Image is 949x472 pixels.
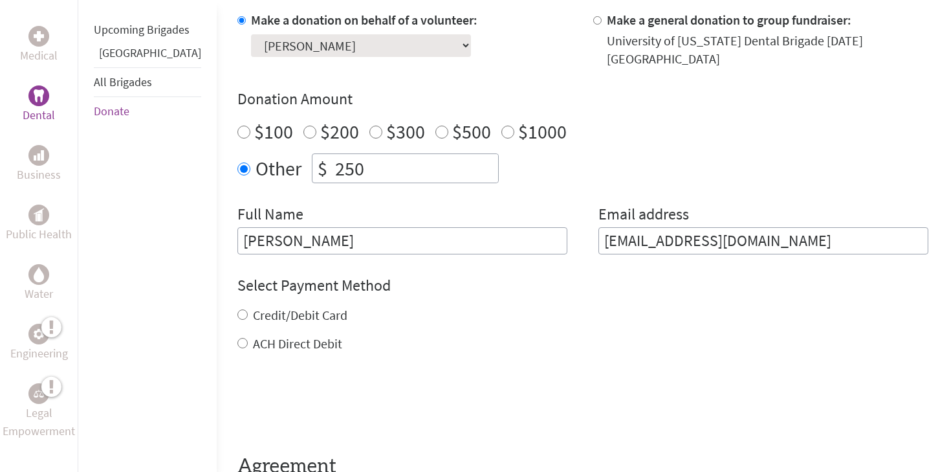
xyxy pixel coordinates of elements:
div: Water [28,264,49,285]
label: $1000 [518,119,567,144]
a: Public HealthPublic Health [6,205,72,243]
label: ACH Direct Debit [253,335,342,352]
a: Donate [94,104,129,118]
label: Other [256,153,301,183]
img: Medical [34,31,44,41]
div: Business [28,145,49,166]
a: [GEOGRAPHIC_DATA] [99,45,201,60]
div: University of [US_STATE] Dental Brigade [DATE] [GEOGRAPHIC_DATA] [607,32,928,68]
a: Legal EmpowermentLegal Empowerment [3,383,75,440]
label: Make a donation on behalf of a volunteer: [251,12,477,28]
p: Medical [20,47,58,65]
img: Legal Empowerment [34,390,44,398]
p: Dental [23,106,55,124]
img: Dental [34,89,44,102]
p: Water [25,285,53,303]
a: Upcoming Brigades [94,22,190,37]
a: EngineeringEngineering [10,324,68,363]
li: Guatemala [94,44,201,67]
div: Dental [28,85,49,106]
li: All Brigades [94,67,201,97]
li: Donate [94,97,201,126]
p: Engineering [10,344,68,363]
input: Enter Full Name [237,227,567,254]
li: Upcoming Brigades [94,16,201,44]
img: Business [34,150,44,161]
p: Legal Empowerment [3,404,75,440]
img: Water [34,267,44,282]
img: Engineering [34,329,44,339]
a: All Brigades [94,74,152,89]
div: $ [312,154,333,183]
div: Medical [28,26,49,47]
label: $300 [386,119,425,144]
a: DentalDental [23,85,55,124]
label: Email address [598,204,689,227]
label: Make a general donation to group fundraiser: [607,12,851,28]
a: BusinessBusiness [17,145,61,184]
div: Legal Empowerment [28,383,49,404]
div: Engineering [28,324,49,344]
label: Credit/Debit Card [253,307,347,323]
img: Public Health [34,208,44,221]
label: $500 [452,119,491,144]
input: Enter Amount [333,154,498,183]
p: Public Health [6,225,72,243]
iframe: reCAPTCHA [237,379,434,429]
a: WaterWater [25,264,53,303]
div: Public Health [28,205,49,225]
label: $100 [254,119,293,144]
label: Full Name [237,204,303,227]
p: Business [17,166,61,184]
a: MedicalMedical [20,26,58,65]
label: $200 [320,119,359,144]
input: Your Email [598,227,928,254]
h4: Donation Amount [237,89,928,109]
h4: Select Payment Method [237,275,928,296]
